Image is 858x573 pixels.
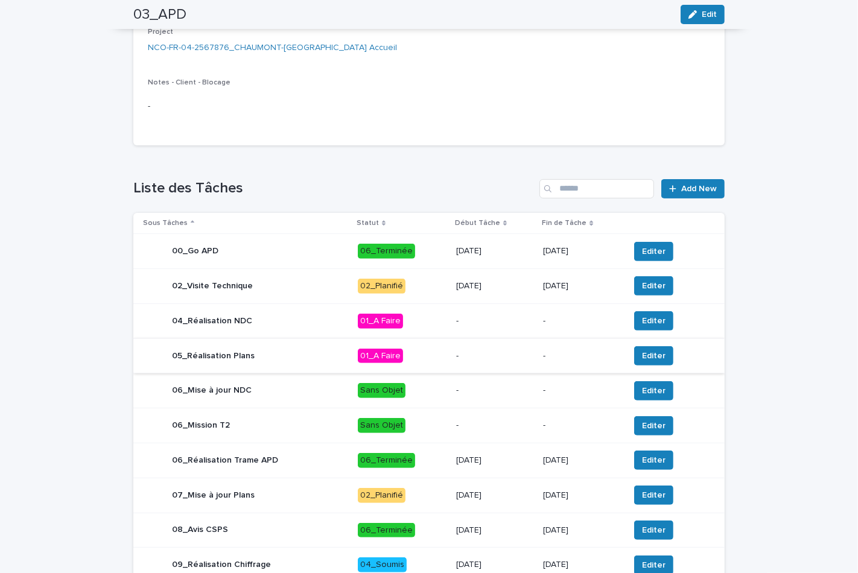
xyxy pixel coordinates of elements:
div: Sans Objet [358,383,405,398]
tr: 06_Mise à jour NDCSans Objet--Editer [133,373,725,408]
span: Editer [642,350,666,362]
div: 01_A Faire [358,349,403,364]
p: 00_Go APD [172,246,218,256]
span: Editer [642,420,666,432]
span: Editer [642,559,666,571]
p: Fin de Tâche [542,217,586,230]
p: 05_Réalisation Plans [172,351,255,361]
button: Editer [634,276,673,296]
p: 06_Réalisation Trame APD [172,455,278,466]
a: Add New [661,179,725,198]
p: - [543,351,620,361]
span: Project [148,28,173,36]
tr: 06_Mission T2Sans Objet--Editer [133,408,725,443]
p: [DATE] [543,246,620,256]
tr: 04_Réalisation NDC01_A Faire--Editer [133,303,725,338]
p: [DATE] [456,246,533,256]
div: 02_Planifié [358,488,405,503]
p: 04_Réalisation NDC [172,316,252,326]
div: 01_A Faire [358,314,403,329]
button: Editer [634,486,673,505]
button: Editer [634,346,673,366]
tr: 02_Visite Technique02_Planifié[DATE][DATE]Editer [133,268,725,303]
p: - [543,316,620,326]
span: Notes - Client - Blocage [148,79,230,86]
p: [DATE] [543,525,620,536]
div: 02_Planifié [358,279,405,294]
span: Editer [642,385,666,397]
p: - [456,385,533,396]
tr: 07_Mise à jour Plans02_Planifié[DATE][DATE]Editer [133,478,725,513]
span: Edit [702,10,717,19]
button: Edit [681,5,725,24]
p: [DATE] [456,525,533,536]
h2: 03_APD [133,6,186,24]
button: Editer [634,311,673,331]
p: - [456,420,533,431]
button: Editer [634,521,673,540]
div: 06_Terminée [358,453,415,468]
p: [DATE] [543,490,620,501]
tr: 08_Avis CSPS06_Terminée[DATE][DATE]Editer [133,513,725,548]
button: Editer [634,242,673,261]
p: - [148,100,710,113]
p: 02_Visite Technique [172,281,253,291]
span: Editer [642,524,666,536]
p: [DATE] [543,455,620,466]
div: 06_Terminée [358,523,415,538]
span: Editer [642,245,666,258]
p: Sous Tâches [143,217,188,230]
p: [DATE] [456,281,533,291]
p: [DATE] [543,560,620,570]
p: [DATE] [456,490,533,501]
button: Editer [634,381,673,400]
h1: Liste des Tâches [133,180,535,197]
p: - [543,385,620,396]
p: Début Tâche [455,217,500,230]
span: Editer [642,489,666,501]
button: Editer [634,451,673,470]
p: 06_Mission T2 [172,420,230,431]
button: Editer [634,416,673,435]
p: 09_Réalisation Chiffrage [172,560,271,570]
p: - [456,351,533,361]
span: Editer [642,315,666,327]
p: - [456,316,533,326]
input: Search [539,179,654,198]
p: [DATE] [456,560,533,570]
div: Sans Objet [358,418,405,433]
span: Editer [642,454,666,466]
a: NCO-FR-04-2567876_CHAUMONT-[GEOGRAPHIC_DATA] Accueil [148,42,397,54]
p: - [543,420,620,431]
tr: 05_Réalisation Plans01_A Faire--Editer [133,338,725,373]
p: 07_Mise à jour Plans [172,490,255,501]
div: 04_Soumis [358,557,407,572]
p: Statut [357,217,379,230]
p: 06_Mise à jour NDC [172,385,252,396]
span: Add New [681,185,717,193]
p: [DATE] [456,455,533,466]
tr: 06_Réalisation Trame APD06_Terminée[DATE][DATE]Editer [133,443,725,478]
tr: 00_Go APD06_Terminée[DATE][DATE]Editer [133,234,725,269]
div: 06_Terminée [358,244,415,259]
span: Editer [642,280,666,292]
p: 08_Avis CSPS [172,525,228,535]
p: [DATE] [543,281,620,291]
